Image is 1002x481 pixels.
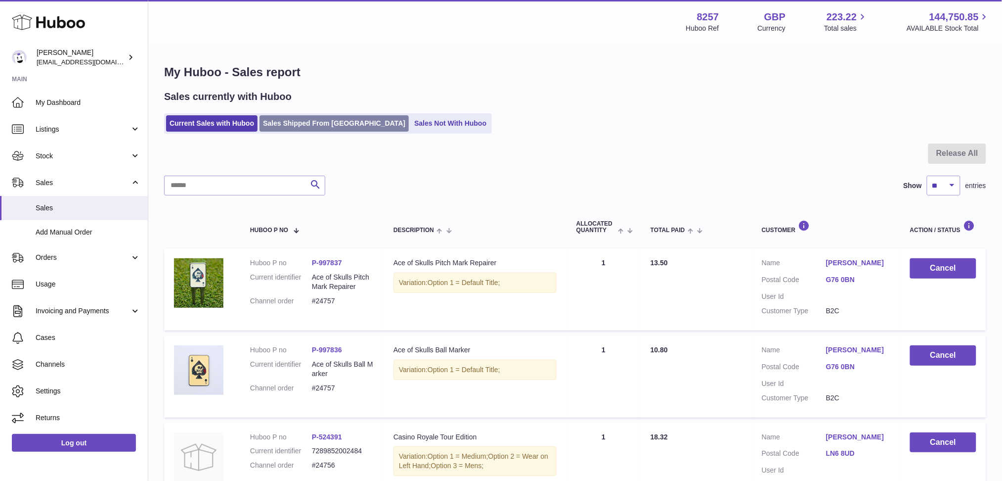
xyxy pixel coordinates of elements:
a: Current Sales with Huboo [166,115,258,132]
span: 10.80 [651,346,668,354]
img: don@skinsgolf.com [12,50,27,65]
a: 223.22 Total sales [824,10,868,33]
span: Usage [36,280,140,289]
dt: Current identifier [250,360,312,379]
dt: Name [762,345,826,357]
dd: #24757 [312,384,374,393]
dd: Ace of Skulls Ball Marker [312,360,374,379]
span: Option 1 = Medium; [428,452,488,460]
a: Sales Shipped From [GEOGRAPHIC_DATA] [260,115,409,132]
div: [PERSON_NAME] [37,48,126,67]
a: 144,750.85 AVAILABLE Stock Total [907,10,990,33]
a: G76 0BN [826,275,890,285]
span: Sales [36,203,140,213]
dt: Name [762,433,826,444]
span: Settings [36,386,140,396]
dt: Postal Code [762,362,826,374]
a: P-524391 [312,433,342,441]
div: Action / Status [910,220,976,234]
div: Customer [762,220,890,234]
span: entries [965,181,986,191]
span: Option 3 = Mens; [431,462,484,470]
dt: User Id [762,292,826,301]
div: Variation: [393,273,557,293]
td: 1 [566,336,641,418]
img: 82571723734841.jpg [174,345,223,395]
a: LN6 8UD [826,449,890,458]
span: Total paid [651,227,685,234]
span: 144,750.85 [929,10,979,24]
span: Channels [36,360,140,369]
label: Show [904,181,922,191]
div: Casino Royale Tour Edition [393,433,557,442]
span: [EMAIL_ADDRESS][DOMAIN_NAME] [37,58,145,66]
dt: Current identifier [250,446,312,456]
span: Orders [36,253,130,262]
dd: B2C [826,393,890,403]
span: Stock [36,151,130,161]
button: Cancel [910,433,976,453]
button: Cancel [910,258,976,279]
td: 1 [566,248,641,331]
a: P-997836 [312,346,342,354]
span: Listings [36,125,130,134]
span: My Dashboard [36,98,140,107]
span: 223.22 [827,10,857,24]
a: [PERSON_NAME] [826,258,890,268]
a: G76 0BN [826,362,890,372]
span: 13.50 [651,259,668,267]
dt: Channel order [250,384,312,393]
div: Variation: [393,446,557,476]
span: Returns [36,413,140,423]
dd: B2C [826,306,890,316]
span: AVAILABLE Stock Total [907,24,990,33]
dd: Ace of Skulls Pitch Mark Repairer [312,273,374,291]
a: Log out [12,434,136,452]
span: Add Manual Order [36,228,140,237]
h2: Sales currently with Huboo [164,90,292,103]
div: Currency [758,24,786,33]
span: Description [393,227,434,234]
dt: Huboo P no [250,345,312,355]
span: Total sales [824,24,868,33]
dt: User Id [762,466,826,475]
a: Sales Not With Huboo [411,115,490,132]
dt: Postal Code [762,275,826,287]
dt: Customer Type [762,306,826,316]
dd: #24756 [312,461,374,470]
h1: My Huboo - Sales report [164,64,986,80]
strong: GBP [764,10,785,24]
span: Huboo P no [250,227,288,234]
dt: Channel order [250,461,312,470]
div: Variation: [393,360,557,380]
strong: 8257 [697,10,719,24]
span: ALLOCATED Quantity [576,221,615,234]
dt: Name [762,258,826,270]
div: Ace of Skulls Pitch Mark Repairer [393,258,557,268]
div: Ace of Skulls Ball Marker [393,345,557,355]
span: Cases [36,333,140,342]
img: 82571723734815.jpg [174,258,223,308]
dd: #24757 [312,296,374,306]
a: [PERSON_NAME] [826,433,890,442]
a: [PERSON_NAME] [826,345,890,355]
button: Cancel [910,345,976,366]
dt: Channel order [250,296,312,306]
span: Invoicing and Payments [36,306,130,316]
span: Option 1 = Default Title; [428,366,500,374]
div: Huboo Ref [686,24,719,33]
dt: Huboo P no [250,433,312,442]
span: 18.32 [651,433,668,441]
span: Sales [36,178,130,188]
span: Option 1 = Default Title; [428,279,500,287]
dt: User Id [762,379,826,388]
dt: Current identifier [250,273,312,291]
dd: 7289852002484 [312,446,374,456]
a: P-997837 [312,259,342,267]
dt: Postal Code [762,449,826,461]
dt: Customer Type [762,393,826,403]
dt: Huboo P no [250,258,312,268]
